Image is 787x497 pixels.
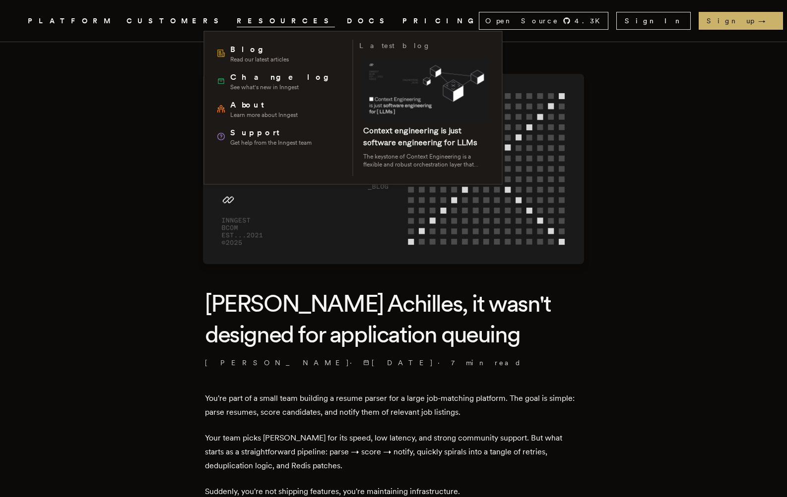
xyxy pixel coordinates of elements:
p: You're part of a small team building a resume parser for a large job-matching platform. The goal ... [205,391,582,419]
h1: [PERSON_NAME] Achilles, it wasn't designed for application queuing [205,288,582,350]
span: About [230,99,298,111]
a: CUSTOMERS [127,15,225,27]
a: Sign up [699,12,783,30]
a: Context engineering is just software engineering for LLMs [363,126,477,147]
a: ChangelogSee what's new in Inngest [212,67,347,95]
span: Changelog [230,71,336,83]
span: [DATE] [363,358,434,368]
span: Support [230,127,312,139]
span: Blog [230,44,289,55]
span: → [758,16,775,26]
span: Open Source [485,16,559,26]
span: See what's new in Inngest [230,83,336,91]
span: Learn more about Inngest [230,111,298,119]
a: AboutLearn more about Inngest [212,95,347,123]
span: 4.3 K [575,16,606,26]
span: Get help from the Inngest team [230,139,312,147]
img: Featured image for Kafka's Achilles, it wasn't designed for application queuing blog post [203,74,584,264]
p: [PERSON_NAME] · · [205,358,582,368]
a: PRICING [402,15,479,27]
button: PLATFORM [28,15,115,27]
a: DOCS [347,15,391,27]
a: BlogRead our latest articles [212,40,347,67]
a: SupportGet help from the Inngest team [212,123,347,151]
h3: Latest blog [359,40,431,52]
span: Read our latest articles [230,55,289,63]
button: RESOURCES [237,15,335,27]
span: 7 min read [451,358,522,368]
p: Your team picks [PERSON_NAME] for its speed, low latency, and strong community support. But what ... [205,431,582,473]
a: Sign In [616,12,691,30]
